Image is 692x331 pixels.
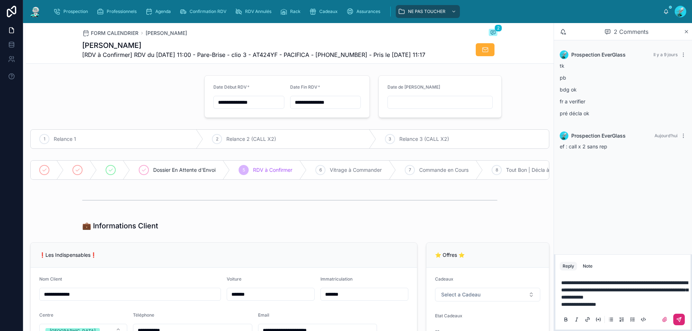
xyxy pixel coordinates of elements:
span: Etat Cadeaux [435,313,462,318]
span: Immatriculation [320,276,352,282]
p: pré décla ok [560,109,686,117]
a: Prospection [51,5,93,18]
span: Date de [PERSON_NAME] [387,84,440,90]
div: Note [583,263,593,269]
span: NE PAS TOUCHER [408,9,445,14]
span: Aujourd’hui [655,133,678,138]
a: [PERSON_NAME] [146,30,187,37]
span: RDV à Confirmer [253,166,292,174]
span: RDV Annulés [245,9,271,14]
span: 6 [319,167,322,173]
span: 3 [389,136,391,142]
span: 8 [496,167,498,173]
span: Prospection [63,9,88,14]
span: Select a Cadeau [441,291,480,298]
span: 2 Comments [614,27,648,36]
span: 5 [243,167,245,173]
span: Relance 2 (CALL X2) [226,135,276,143]
span: Tout Bon | Décla à [GEOGRAPHIC_DATA] [506,166,602,174]
span: ❗Les Indispensables❗ [39,252,97,258]
button: Note [580,262,595,270]
span: 7 [409,167,411,173]
span: Assurances [356,9,380,14]
a: Cadeaux [307,5,343,18]
img: App logo [29,6,42,17]
a: RDV Annulés [233,5,276,18]
button: Reply [560,262,577,270]
span: Commande en Cours [419,166,469,174]
span: Nom Client [39,276,62,282]
a: Rack [278,5,306,18]
p: pb [560,74,686,81]
span: 2 [216,136,218,142]
span: Cadeaux [319,9,338,14]
button: 2 [489,29,497,37]
a: Professionnels [94,5,142,18]
span: Date Fin RDV [290,84,318,90]
span: Email [258,312,269,318]
span: Rack [290,9,301,14]
div: scrollable content [48,4,663,19]
span: ef : call x 2 sans rep [560,143,607,149]
p: bdg ok [560,86,686,93]
span: 1 [44,136,45,142]
button: Select Button [435,288,540,301]
a: Agenda [143,5,176,18]
span: Dossier En Attente d'Envoi [153,166,216,174]
span: Téléphone [133,312,154,318]
span: Il y a 9 jours [653,52,678,57]
span: Agenda [155,9,171,14]
span: Vitrage à Commander [330,166,382,174]
span: Prospection EverGlass [571,132,626,139]
a: NE PAS TOUCHER [396,5,460,18]
span: Voiture [227,276,241,282]
span: Confirmation RDV [190,9,226,14]
h1: [PERSON_NAME] [82,40,425,50]
span: ⭐ Offres ⭐ [435,252,465,258]
span: FORM CALENDRIER [91,30,138,37]
p: tk [560,62,686,70]
span: Relance 3 (CALL X2) [399,135,449,143]
a: Assurances [344,5,385,18]
span: Professionnels [107,9,137,14]
span: Prospection EverGlass [571,51,626,58]
a: Confirmation RDV [177,5,231,18]
p: fr a verifier [560,98,686,105]
span: 2 [494,24,502,32]
a: FORM CALENDRIER [82,30,138,37]
span: [RDV à Confirmer] RDV du [DATE] 11:00 - Pare-Brise - clio 3 - AT424YF - PACIFICA - [PHONE_NUMBER]... [82,50,425,59]
span: Relance 1 [54,135,76,143]
span: Centre [39,312,53,318]
h1: 💼 Informations Client [82,221,158,231]
span: Cadeaux [435,276,453,282]
span: Date Début RDV [213,84,247,90]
